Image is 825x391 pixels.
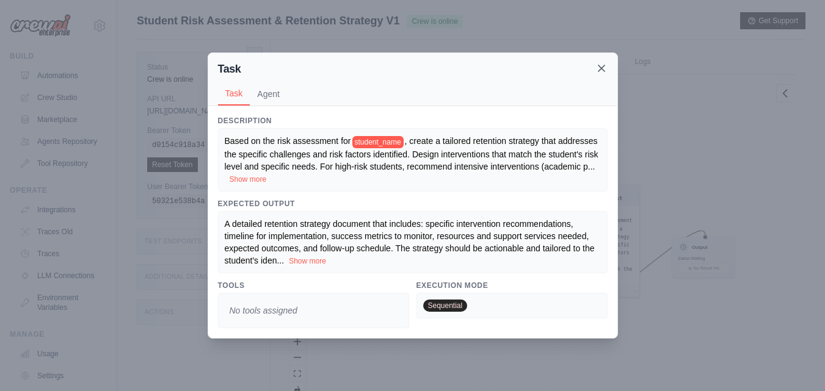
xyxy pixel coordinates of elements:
[225,300,302,321] span: No tools assigned
[218,199,608,209] h3: Expected Output
[225,218,601,267] div: ...
[225,136,598,171] span: , create a tailored retention strategy that addresses the specific challenges and risk factors id...
[225,135,601,184] div: ...
[218,116,608,126] h3: Description
[764,332,825,391] iframe: Chat Widget
[218,281,409,290] h3: Tools
[423,300,468,312] span: Sequential
[352,136,404,148] span: student_name
[225,136,351,146] span: Based on the risk assessment for
[250,82,287,106] button: Agent
[416,281,608,290] h3: Execution Mode
[289,256,326,266] button: Show more
[225,219,595,265] span: A detailed retention strategy document that includes: specific intervention recommendations, time...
